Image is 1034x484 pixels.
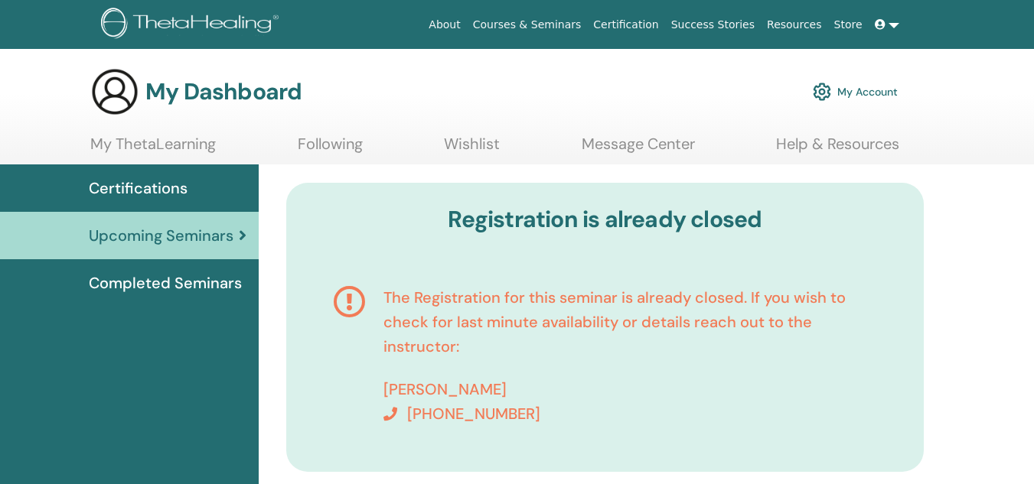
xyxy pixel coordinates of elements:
a: Resources [761,11,828,39]
img: generic-user-icon.jpg [90,67,139,116]
a: Message Center [582,135,695,164]
a: Success Stories [665,11,761,39]
h3: My Dashboard [145,78,302,106]
a: Certification [587,11,664,39]
span: [PHONE_NUMBER] [407,404,540,424]
a: Following [298,135,363,164]
p: The Registration for this seminar is already closed. If you wish to check for last minute availab... [383,285,876,359]
a: Store [828,11,869,39]
img: cog.svg [813,79,831,105]
a: My Account [813,75,898,109]
span: Completed Seminars [89,271,242,294]
a: Help & Resources [776,135,899,164]
span: Upcoming Seminars [89,224,233,247]
a: My ThetaLearning [90,135,216,164]
img: logo.png [101,8,284,42]
a: About [422,11,466,39]
span: Certifications [89,177,188,200]
a: Courses & Seminars [467,11,588,39]
p: [PERSON_NAME] [383,377,876,401]
h3: Registration is already closed [309,206,901,233]
a: Wishlist [444,135,500,164]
